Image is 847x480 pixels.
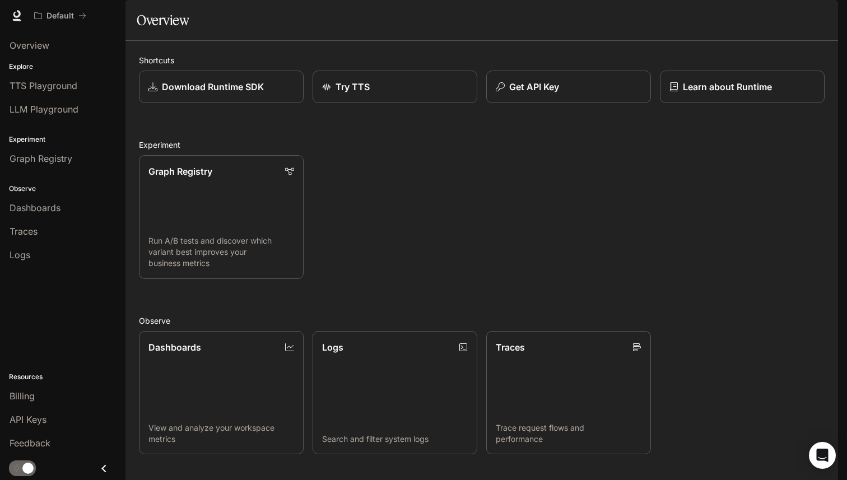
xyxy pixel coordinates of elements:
h1: Overview [137,9,189,31]
p: Default [46,11,74,21]
h2: Shortcuts [139,54,825,66]
button: All workspaces [29,4,91,27]
p: Search and filter system logs [322,434,468,445]
p: Logs [322,341,343,354]
a: Download Runtime SDK [139,71,304,103]
p: View and analyze your workspace metrics [148,422,294,445]
button: Get API Key [486,71,651,103]
h2: Observe [139,315,825,327]
p: Run A/B tests and discover which variant best improves your business metrics [148,235,294,269]
p: Get API Key [509,80,559,94]
a: Learn about Runtime [660,71,825,103]
div: Open Intercom Messenger [809,442,836,469]
a: Graph RegistryRun A/B tests and discover which variant best improves your business metrics [139,155,304,279]
p: Try TTS [336,80,370,94]
p: Trace request flows and performance [496,422,641,445]
h2: Experiment [139,139,825,151]
p: Graph Registry [148,165,212,178]
p: Learn about Runtime [683,80,772,94]
a: Try TTS [313,71,477,103]
a: DashboardsView and analyze your workspace metrics [139,331,304,455]
p: Dashboards [148,341,201,354]
p: Traces [496,341,525,354]
a: TracesTrace request flows and performance [486,331,651,455]
p: Download Runtime SDK [162,80,264,94]
a: LogsSearch and filter system logs [313,331,477,455]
